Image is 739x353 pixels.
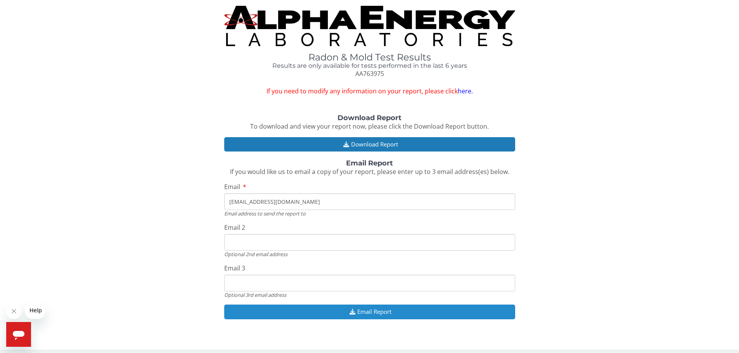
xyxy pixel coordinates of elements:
[224,291,515,298] div: Optional 3rd email address
[224,62,515,69] h4: Results are only available for tests performed in the last 6 years
[25,302,45,319] iframe: Message from company
[6,303,22,319] iframe: Close message
[224,6,515,46] img: TightCrop.jpg
[230,167,509,176] span: If you would like us to email a copy of your report, please enter up to 3 email address(es) below.
[224,305,515,319] button: Email Report
[6,322,31,347] iframe: Button to launch messaging window
[224,223,245,232] span: Email 2
[458,87,473,95] a: here.
[337,114,402,122] strong: Download Report
[224,251,515,258] div: Optional 2nd email address
[224,183,240,191] span: Email
[250,122,489,131] span: To download and view your report now, please click the Download Report button.
[346,159,393,167] strong: Email Report
[355,69,384,78] span: AA763975
[224,210,515,217] div: Email address to send the report to
[224,137,515,152] button: Download Report
[224,52,515,62] h1: Radon & Mold Test Results
[224,87,515,96] span: If you need to modify any information on your report, please click
[224,264,245,272] span: Email 3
